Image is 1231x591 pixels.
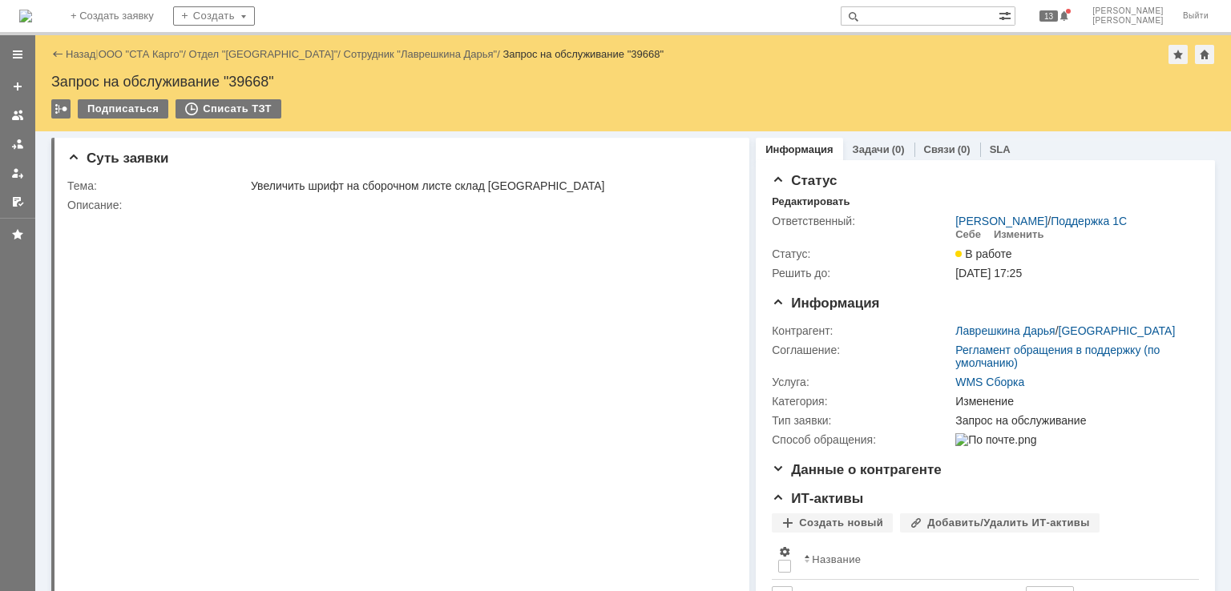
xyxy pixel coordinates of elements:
div: / [189,48,344,60]
div: (0) [892,143,905,155]
div: Добавить в избранное [1168,45,1188,64]
span: Настройки [778,545,791,558]
th: Название [797,539,1186,580]
div: Услуга: [772,376,952,388]
a: Сотрудник "Лаврешкина Дарья" [344,48,498,60]
a: Мои согласования [5,189,30,215]
div: Сделать домашней страницей [1195,45,1214,64]
div: Тип заявки: [772,414,952,427]
div: Редактировать [772,195,850,208]
span: Расширенный поиск [999,7,1015,22]
div: Создать [173,6,255,26]
a: Регламент обращения в поддержку (по умолчанию) [955,344,1160,369]
a: Заявки в моей ответственности [5,131,30,157]
a: Поддержка 1С [1051,215,1127,227]
span: ИТ-активы [772,491,863,506]
a: [PERSON_NAME] [955,215,1047,227]
a: Информация [765,143,833,155]
div: Ответственный: [772,215,952,227]
a: [GEOGRAPHIC_DATA] [1059,324,1176,337]
div: Запрос на обслуживание [955,414,1191,427]
span: [DATE] 17:25 [955,267,1022,279]
a: Назад [66,48,95,60]
div: Себе [955,228,981,241]
div: Изменение [955,395,1191,408]
div: Изменить [994,228,1044,241]
span: Данные о контрагенте [772,462,942,477]
div: Увеличить шрифт на сборочном листе склад [GEOGRAPHIC_DATA] [251,179,727,192]
div: / [344,48,503,60]
div: (0) [958,143,971,155]
div: / [955,215,1127,227]
span: [PERSON_NAME] [1092,6,1164,16]
a: Создать заявку [5,74,30,99]
a: WMS Сборка [955,376,1024,388]
span: В работе [955,247,1011,260]
a: Перейти на домашнюю страницу [19,10,32,22]
div: Контрагент: [772,324,952,337]
span: Суть заявки [67,151,168,166]
a: Связи [924,143,955,155]
a: Лаврешкина Дарья [955,324,1055,337]
span: Информация [772,295,879,311]
span: Статус [772,173,837,188]
a: Задачи [853,143,890,155]
div: Описание: [67,199,730,211]
div: Название [812,553,861,565]
span: 13 [1039,10,1058,22]
a: ООО "СТА Карго" [99,48,184,60]
div: Категория: [772,395,952,408]
a: Отдел "[GEOGRAPHIC_DATA]" [189,48,338,60]
a: Заявки на командах [5,103,30,128]
div: Способ обращения: [772,433,952,446]
img: По почте.png [955,433,1036,446]
div: / [99,48,189,60]
div: / [955,324,1175,337]
div: Работа с массовостью [51,99,71,119]
div: Запрос на обслуживание "39668" [51,74,1215,90]
img: logo [19,10,32,22]
div: | [95,47,98,59]
div: Соглашение: [772,344,952,356]
div: Запрос на обслуживание "39668" [502,48,664,60]
div: Тема: [67,179,248,192]
span: [PERSON_NAME] [1092,16,1164,26]
a: SLA [990,143,1011,155]
a: Мои заявки [5,160,30,186]
div: Статус: [772,247,952,260]
div: Решить до: [772,267,952,279]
